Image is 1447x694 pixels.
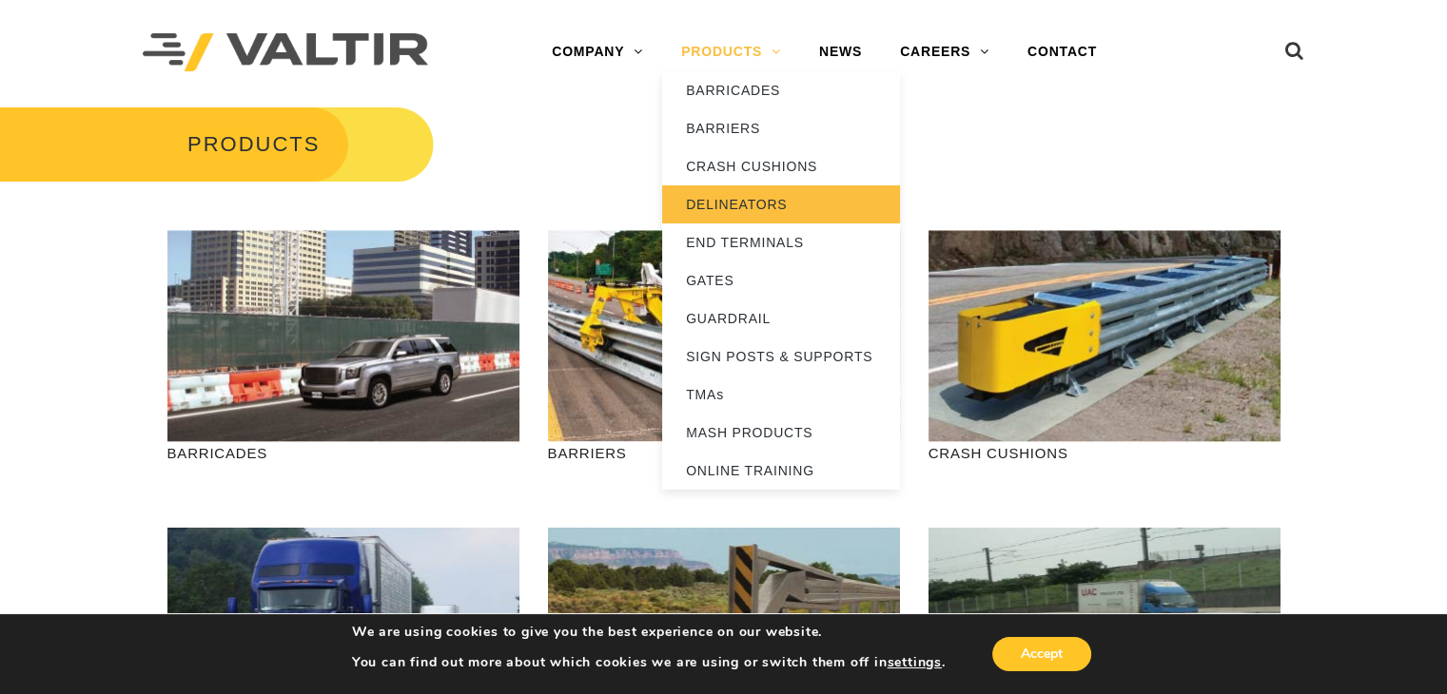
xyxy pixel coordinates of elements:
[167,442,519,464] p: BARRICADES
[992,637,1091,671] button: Accept
[662,299,900,337] a: GUARDRAIL
[662,147,900,185] a: CRASH CUSHIONS
[800,33,881,71] a: NEWS
[662,223,900,261] a: END TERMINALS
[881,33,1008,71] a: CAREERS
[533,33,662,71] a: COMPANY
[662,452,900,490] a: ONLINE TRAINING
[929,442,1281,464] p: CRASH CUSHIONS
[662,33,800,71] a: PRODUCTS
[1008,33,1116,71] a: CONTACT
[662,185,900,223] a: DELINEATORS
[662,376,900,414] a: TMAs
[662,337,900,376] a: SIGN POSTS & SUPPORTS
[352,654,946,671] p: You can find out more about which cookies we are using or switch them off in .
[662,109,900,147] a: BARRIERS
[548,442,900,464] p: BARRIERS
[662,71,900,109] a: BARRICADES
[887,654,941,671] button: settings
[143,33,428,72] img: Valtir
[352,624,946,641] p: We are using cookies to give you the best experience on our website.
[662,414,900,452] a: MASH PRODUCTS
[662,261,900,299] a: GATES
